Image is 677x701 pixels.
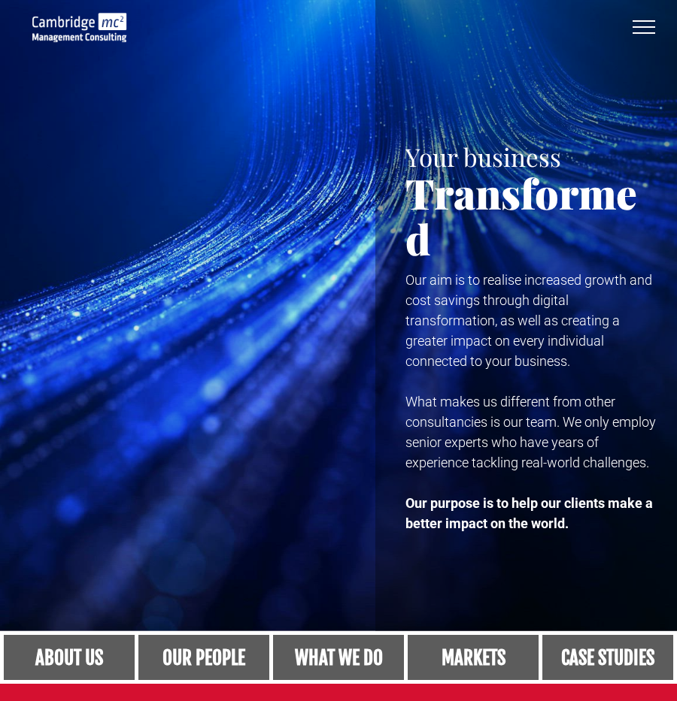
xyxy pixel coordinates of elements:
span: What makes us different from other consultancies is our team. We only employ senior experts who h... [405,394,656,470]
a: A yoga teacher lifting his whole body off the ground in the peacock pose [273,635,404,680]
a: Your Business Transformed | Cambridge Management Consulting [32,15,126,31]
span: Your business [405,140,561,173]
span: Transformed [405,165,637,266]
button: menu [624,8,663,47]
a: A crowd in silhouette at sunset, on a rise or lookout point [138,635,269,680]
span: Our aim is to realise increased growth and cost savings through digital transformation, as well a... [405,272,652,369]
img: Cambridge Management Logo, digital infrastructure [32,13,126,42]
a: Close up of woman's face, centered on her eyes [4,635,135,680]
a: Telecoms | Decades of Experience Across Multiple Industries & Regions [408,635,539,680]
strong: Our purpose is to help our clients make a better impact on the world. [405,495,653,531]
a: CASE STUDIES | See an Overview of All Our Case Studies | Cambridge Management Consulting [542,635,673,680]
